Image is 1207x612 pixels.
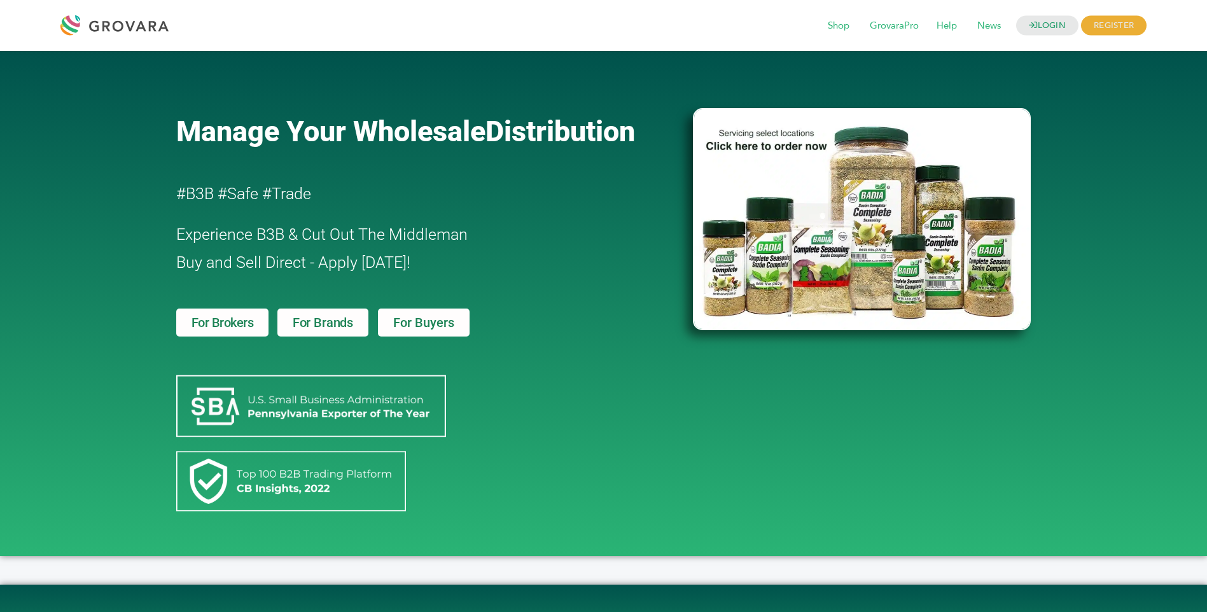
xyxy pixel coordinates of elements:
span: News [968,14,1010,38]
span: For Brands [293,316,353,329]
span: Shop [819,14,858,38]
span: Help [928,14,966,38]
a: LOGIN [1016,16,1078,36]
a: Help [928,19,966,33]
span: Distribution [485,115,635,148]
a: For Buyers [378,309,470,337]
span: Buy and Sell Direct - Apply [DATE]! [176,253,410,272]
a: Shop [819,19,858,33]
a: GrovaraPro [861,19,928,33]
a: News [968,19,1010,33]
span: GrovaraPro [861,14,928,38]
span: Manage Your Wholesale [176,115,485,148]
span: REGISTER [1081,16,1147,36]
a: Manage Your WholesaleDistribution [176,115,673,148]
h2: #B3B #Safe #Trade [176,180,620,208]
a: For Brokers [176,309,269,337]
span: For Buyers [393,316,454,329]
span: For Brokers [192,316,254,329]
a: For Brands [277,309,368,337]
span: Experience B3B & Cut Out The Middleman [176,225,468,244]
